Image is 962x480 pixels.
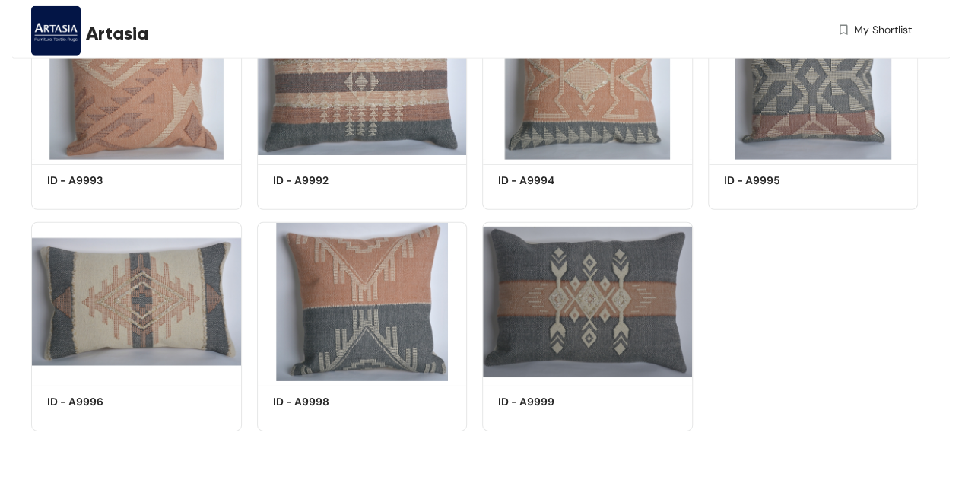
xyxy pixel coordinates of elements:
img: 1a85da1f-9f3c-4fbc-8ffb-5ba3b14959c5 [482,2,693,161]
img: e68f94d8-40fb-4a32-9a71-d2b1d23a9822 [708,2,919,161]
img: af20767f-61de-4a05-acd6-73d0d1b54ddd [257,222,468,381]
h5: ID - A9999 [498,394,627,410]
img: f14160d2-2900-49e3-8a9c-1a853c3e347b [31,222,242,381]
h5: ID - A9996 [47,394,176,410]
img: c448dfb7-b600-4414-9b60-d74d87d29932 [31,2,242,161]
h5: ID - A9992 [273,173,402,189]
img: Buyer Portal [31,6,81,56]
img: 5fbf7a57-200f-45ee-bf40-99ba71a1cfc9 [257,2,468,161]
img: wishlist [837,22,850,38]
h5: ID - A9995 [724,173,853,189]
h5: ID - A9994 [498,173,627,189]
h5: ID - A9998 [273,394,402,410]
span: Artasia [86,20,148,47]
span: My Shortlist [854,22,912,38]
h5: ID - A9993 [47,173,176,189]
img: 6e555b57-d34e-4255-8e85-04740d117ba9 [482,222,693,381]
